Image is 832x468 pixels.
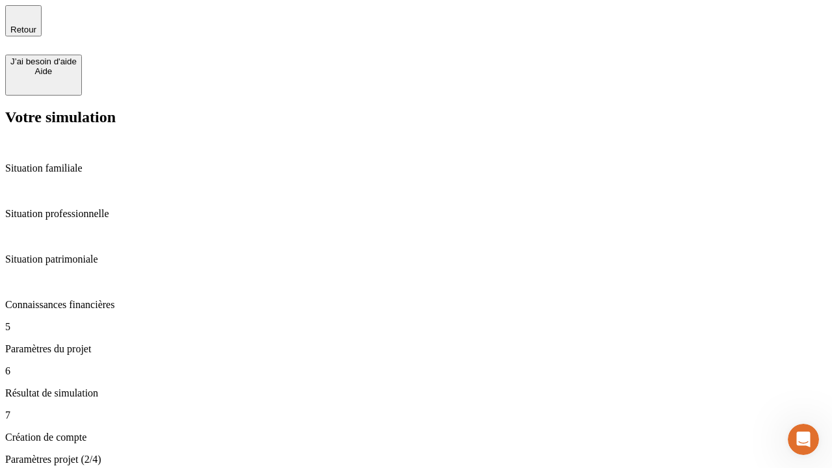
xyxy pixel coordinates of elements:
p: Création de compte [5,432,827,443]
button: Retour [5,5,42,36]
div: Aide [10,66,77,76]
p: Situation patrimoniale [5,253,827,265]
p: Situation professionnelle [5,208,827,220]
p: 6 [5,365,827,377]
button: J’ai besoin d'aideAide [5,55,82,96]
p: 5 [5,321,827,333]
p: 7 [5,409,827,421]
p: Connaissances financières [5,299,827,311]
span: Retour [10,25,36,34]
div: J’ai besoin d'aide [10,57,77,66]
h2: Votre simulation [5,109,827,126]
iframe: Intercom live chat [788,424,819,455]
p: Résultat de simulation [5,387,827,399]
p: Paramètres du projet [5,343,827,355]
p: Situation familiale [5,162,827,174]
p: Paramètres projet (2/4) [5,454,827,465]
